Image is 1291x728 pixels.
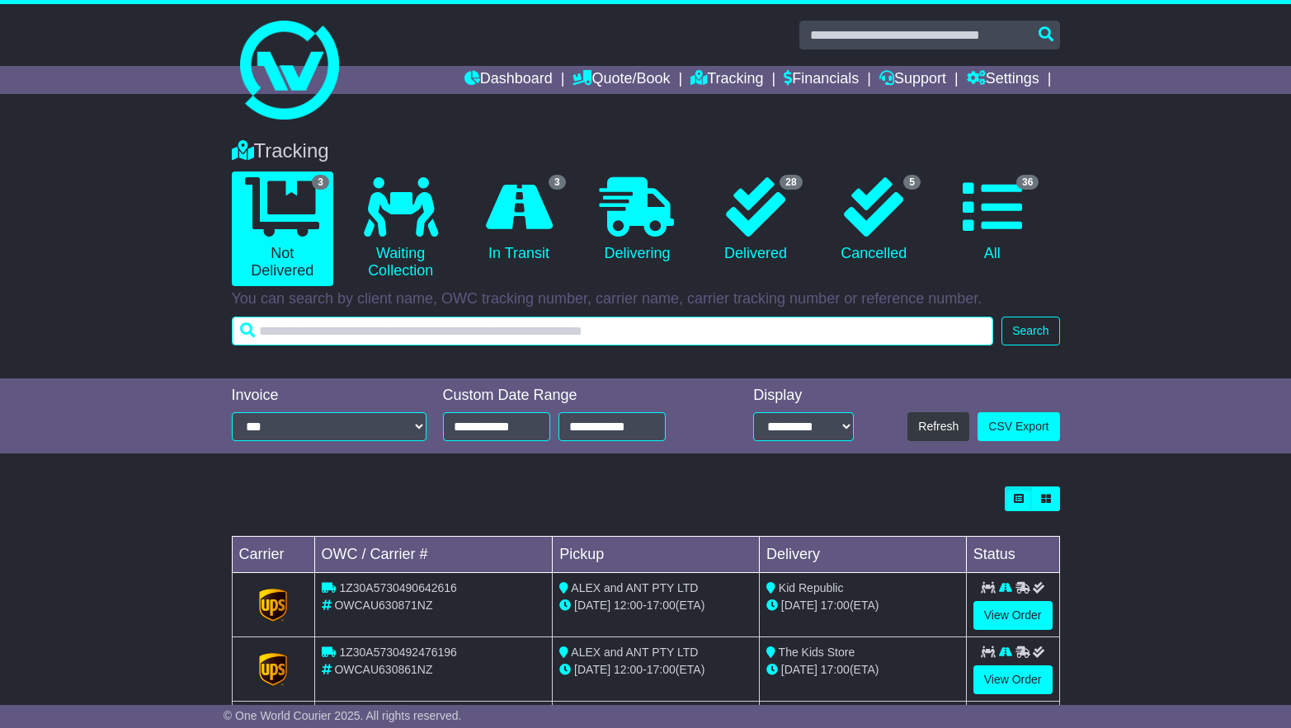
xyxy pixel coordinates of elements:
[350,171,451,286] a: Waiting Collection
[312,175,329,190] span: 3
[1001,317,1059,345] button: Search
[941,171,1043,269] a: 36 All
[334,663,432,676] span: OWCAU630861NZ
[967,66,1039,94] a: Settings
[903,175,921,190] span: 5
[781,663,817,676] span: [DATE]
[823,171,925,269] a: 5 Cancelled
[907,412,969,441] button: Refresh
[766,661,959,679] div: (ETA)
[224,139,1068,163] div: Tracking
[779,581,844,594] span: Kid Republic
[779,646,855,659] span: The Kids Store
[334,599,432,612] span: OWCAU630871NZ
[553,537,760,573] td: Pickup
[549,175,566,190] span: 3
[614,663,643,676] span: 12:00
[690,66,763,94] a: Tracking
[232,387,426,405] div: Invoice
[443,387,708,405] div: Custom Date Range
[339,646,456,659] span: 1Z30A5730492476196
[821,599,850,612] span: 17:00
[468,171,569,269] a: 3 In Transit
[232,171,333,286] a: 3 Not Delivered
[973,601,1053,630] a: View Order
[821,663,850,676] span: 17:00
[973,665,1053,694] a: View Order
[647,663,676,676] span: 17:00
[314,537,553,573] td: OWC / Carrier #
[339,581,456,594] span: 1Z30A5730490642616
[571,581,698,594] span: ALEX and ANT PTY LTD
[1016,175,1039,190] span: 36
[574,663,610,676] span: [DATE]
[572,66,670,94] a: Quote/Book
[647,599,676,612] span: 17:00
[587,171,688,269] a: Delivering
[574,599,610,612] span: [DATE]
[259,589,287,622] img: GetCarrierServiceLogo
[259,653,287,686] img: GetCarrierServiceLogo
[966,537,1059,573] td: Status
[614,599,643,612] span: 12:00
[224,709,462,722] span: © One World Courier 2025. All rights reserved.
[232,290,1060,308] p: You can search by client name, OWC tracking number, carrier name, carrier tracking number or refe...
[978,412,1059,441] a: CSV Export
[784,66,859,94] a: Financials
[753,387,854,405] div: Display
[559,597,752,614] div: - (ETA)
[559,661,752,679] div: - (ETA)
[780,175,802,190] span: 28
[759,537,966,573] td: Delivery
[766,597,959,614] div: (ETA)
[781,599,817,612] span: [DATE]
[571,646,698,659] span: ALEX and ANT PTY LTD
[704,171,806,269] a: 28 Delivered
[879,66,946,94] a: Support
[232,537,314,573] td: Carrier
[464,66,553,94] a: Dashboard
